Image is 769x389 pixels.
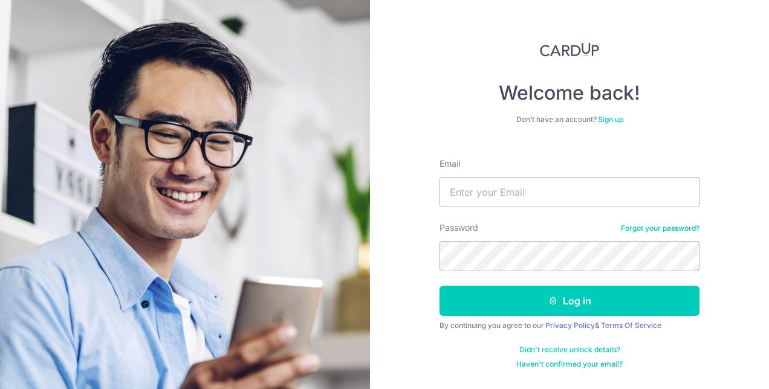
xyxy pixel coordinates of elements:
div: Don’t have an account? [440,115,699,124]
a: Forgot your password? [621,223,699,233]
h4: Welcome back! [440,81,699,105]
div: By continuing you agree to our & [440,321,699,330]
label: Email [440,158,460,170]
a: Privacy Policy [545,321,595,330]
img: CardUp Logo [540,42,599,57]
a: Sign up [598,115,623,124]
a: Terms Of Service [601,321,661,330]
a: Didn't receive unlock details? [519,345,620,355]
input: Enter your Email [440,177,699,207]
label: Password [440,222,478,234]
button: Log in [440,286,699,316]
a: Haven't confirmed your email? [516,359,623,369]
